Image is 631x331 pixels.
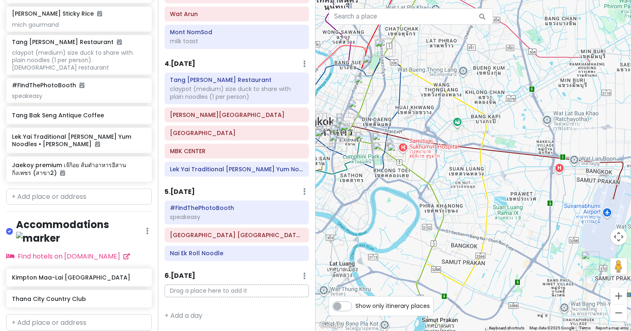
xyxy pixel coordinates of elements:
div: Kayasiri Health Massage [348,100,367,118]
div: Chatuchak Weekend Market [363,55,381,73]
div: Nai Ek Roll Noodle [315,129,333,147]
div: claypot (medium) size duck to share with plain noodles (1 per person). [DEMOGRAPHIC_DATA] restaurant [12,49,146,72]
div: Drop By Dough Emquartier [386,139,404,157]
h6: Jim Thompson House Museum [170,111,303,119]
div: Jaekoy premium เจ๊ก้อย ส้มตำอาหารอีสาน กิ่งเพชร (สาขา2) [336,113,354,131]
h6: Lek Yai Traditional [PERSON_NAME] Yum Noodles • [PERSON_NAME] [12,133,146,148]
h6: Mont NomSod [170,28,303,36]
i: Added to itinerary [97,11,102,16]
div: speakeasy [170,213,303,221]
input: Search a place [329,8,493,25]
button: Zoom in [610,288,627,304]
h6: #FindThePhotoBooth [170,204,303,212]
a: Terms (opens in new tab) [579,326,591,330]
div: Union Mall [377,38,395,56]
h6: Wat Arun [170,10,303,18]
div: Tang Bak Seng Antique Coffee [317,126,335,144]
h6: Tang Bak Seng Antique Coffee [12,112,146,119]
i: Added to itinerary [117,39,122,45]
i: Added to itinerary [60,170,65,176]
div: #FindThePhotoBooth [329,133,347,152]
h6: Thana City Country Club [12,295,146,303]
h6: 5 . [DATE] [165,188,195,196]
div: Thana City Country Club [582,252,600,270]
i: Added to itinerary [95,141,100,147]
div: Thipsamai Padthai Pratu Phi [309,113,327,131]
input: + Add place or address [6,314,152,331]
div: claypot (medium) size duck to share with plain noodles (1 per person) [170,85,303,100]
div: Thongyoy Cafe ทองย้อย คาเฟ่ [355,75,373,93]
div: Lek Yai Traditional Tom Yum Noodles • Sam Yan [330,125,348,143]
h6: Kimpton Maa-Lai [GEOGRAPHIC_DATA] [12,274,146,281]
div: Tang Sui Heng Restaurant [332,121,350,139]
button: Zoom out [610,305,627,321]
a: Find hotels on [DOMAIN_NAME] [6,252,130,261]
div: Benchakitti Park [373,142,391,160]
div: K. Panich Sticky Rice [301,114,319,132]
span: Map data ©2025 Google [529,326,574,330]
h6: #FindThePhotoBooth [12,82,84,89]
a: Report a map error [596,326,629,330]
span: Show only itinerary places [355,301,430,310]
div: MBK CENTER [339,123,357,141]
button: Map camera controls [610,228,627,245]
h6: Tang Sui Heng Restaurant [170,76,303,84]
div: Kimpton Maa-Lai Bangkok [355,132,373,150]
div: Chinatown Bangkok [315,128,333,147]
h6: 6 . [DATE] [165,272,195,280]
h6: [PERSON_NAME] Sticky Rice [12,10,102,17]
div: 998 Thanon Vibhavadi Rangsit [375,39,393,57]
div: milk toast [170,37,303,45]
h6: 4 . [DATE] [165,60,195,68]
img: marker [16,232,60,245]
h6: Jaekoy premium เจ๊ก้อย ส้มตำอาหารอีสาน กิ่งเพชร (สาขา2) [12,161,146,176]
h6: Chinatown Bangkok [170,231,303,239]
div: Siam Square [342,123,360,141]
h6: Nai Ek Roll Noodle [170,249,303,257]
div: Jim Thompson House Museum [336,117,355,135]
h6: MBK CENTER [170,147,303,155]
input: + Add place or address [6,189,152,205]
div: speakeasy [12,92,146,100]
h6: Lek Yai Traditional Tom Yum Noodles • Sam Yan [170,165,303,173]
div: Rung Rueang Pork Noodle [387,143,406,161]
div: mich gourmand [12,21,146,28]
a: + Add a day [165,311,202,320]
h6: Tang [PERSON_NAME] Restaurant [12,38,122,46]
button: Drag Pegman onto the map to open Street View [610,258,627,275]
a: Open this area in Google Maps (opens a new window) [318,320,345,331]
div: DIORA Luxe Sukhumvit Spa [372,133,390,151]
img: Google [318,320,345,331]
i: Added to itinerary [79,82,84,88]
h4: Accommodations [16,218,146,245]
button: Keyboard shortcuts [489,325,524,331]
p: Drag a place here to add it [165,284,309,297]
div: Mont NomSod [304,112,322,130]
h6: Siam Square [170,129,303,137]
